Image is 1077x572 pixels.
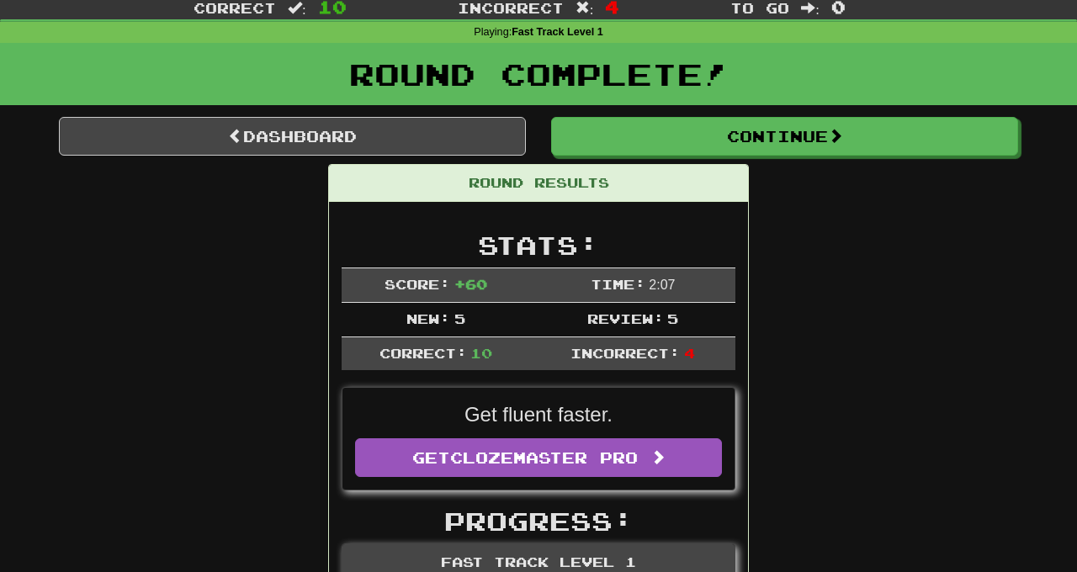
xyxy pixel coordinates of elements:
[406,310,450,326] span: New:
[684,345,695,361] span: 4
[454,276,487,292] span: + 60
[342,507,735,535] h2: Progress:
[454,310,465,326] span: 5
[6,57,1071,91] h1: Round Complete!
[288,1,306,15] span: :
[470,345,492,361] span: 10
[59,117,526,156] a: Dashboard
[667,310,678,326] span: 5
[329,165,748,202] div: Round Results
[649,278,675,292] span: 2 : 0 7
[587,310,664,326] span: Review:
[551,117,1018,156] button: Continue
[342,231,735,259] h2: Stats:
[450,448,638,467] span: Clozemaster Pro
[801,1,820,15] span: :
[591,276,645,292] span: Time:
[570,345,680,361] span: Incorrect:
[385,276,450,292] span: Score:
[379,345,467,361] span: Correct:
[355,400,722,429] p: Get fluent faster.
[576,1,594,15] span: :
[512,26,603,38] strong: Fast Track Level 1
[355,438,722,477] a: GetClozemaster Pro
